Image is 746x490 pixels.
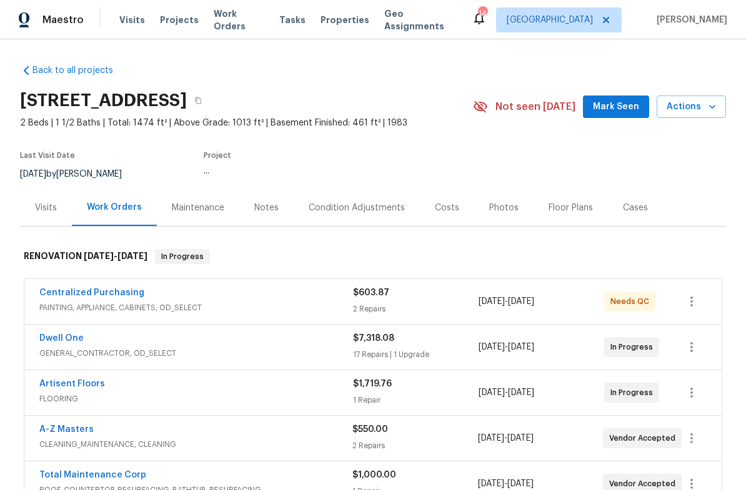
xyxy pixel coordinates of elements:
[479,297,505,306] span: [DATE]
[609,432,680,444] span: Vendor Accepted
[39,438,352,451] span: CLEANING_MAINTENANCE, CLEANING
[20,237,726,277] div: RENOVATION [DATE]-[DATE]In Progress
[204,152,231,159] span: Project
[478,432,534,444] span: -
[187,89,209,112] button: Copy Address
[353,394,479,406] div: 1 Repair
[84,252,114,260] span: [DATE]
[495,100,575,113] span: Not seen [DATE]
[507,14,593,26] span: [GEOGRAPHIC_DATA]
[479,295,534,308] span: -
[508,343,534,351] span: [DATE]
[20,117,473,129] span: 2 Beds | 1 1/2 Baths | Total: 1474 ft² | Above Grade: 1013 ft² | Basement Finished: 461 ft² | 1983
[39,301,353,314] span: PAINTING, APPLIANCE, CABINETS, OD_SELECT
[478,434,504,443] span: [DATE]
[39,425,94,434] a: A-Z Masters
[254,202,279,214] div: Notes
[214,7,264,32] span: Work Orders
[667,99,716,115] span: Actions
[479,341,534,353] span: -
[507,434,534,443] span: [DATE]
[353,334,394,343] span: $7,318.08
[508,297,534,306] span: [DATE]
[20,152,75,159] span: Last Visit Date
[352,471,396,479] span: $1,000.00
[156,250,209,263] span: In Progress
[479,343,505,351] span: [DATE]
[353,288,389,297] span: $603.87
[20,170,46,179] span: [DATE]
[435,202,459,214] div: Costs
[352,425,388,434] span: $550.00
[479,388,505,397] span: [DATE]
[172,202,224,214] div: Maintenance
[479,386,534,399] span: -
[117,252,147,260] span: [DATE]
[35,202,57,214] div: Visits
[610,295,654,308] span: Needs QC
[39,334,84,343] a: Dwell One
[24,249,147,264] h6: RENOVATION
[87,201,142,213] div: Work Orders
[20,64,140,77] a: Back to all projects
[39,471,146,479] a: Total Maintenance Corp
[593,99,639,115] span: Mark Seen
[42,14,84,26] span: Maestro
[609,478,680,490] span: Vendor Accepted
[353,348,479,361] div: 17 Repairs | 1 Upgrade
[657,96,726,119] button: Actions
[321,14,369,26] span: Properties
[478,479,504,488] span: [DATE]
[353,303,479,315] div: 2 Repairs
[352,439,477,452] div: 2 Repairs
[508,388,534,397] span: [DATE]
[309,202,405,214] div: Condition Adjustments
[39,393,353,405] span: FLOORING
[84,252,147,260] span: -
[610,386,658,399] span: In Progress
[20,94,187,107] h2: [STREET_ADDRESS]
[549,202,593,214] div: Floor Plans
[489,202,519,214] div: Photos
[353,380,392,388] span: $1,719.76
[39,288,144,297] a: Centralized Purchasing
[478,478,534,490] span: -
[39,380,105,388] a: Artisent Floors
[623,202,648,214] div: Cases
[478,7,487,20] div: 14
[119,14,145,26] span: Visits
[20,167,137,182] div: by [PERSON_NAME]
[583,96,649,119] button: Mark Seen
[279,16,306,24] span: Tasks
[39,347,353,360] span: GENERAL_CONTRACTOR, OD_SELECT
[652,14,727,26] span: [PERSON_NAME]
[204,167,444,175] div: ...
[160,14,199,26] span: Projects
[507,479,534,488] span: [DATE]
[610,341,658,353] span: In Progress
[384,7,457,32] span: Geo Assignments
